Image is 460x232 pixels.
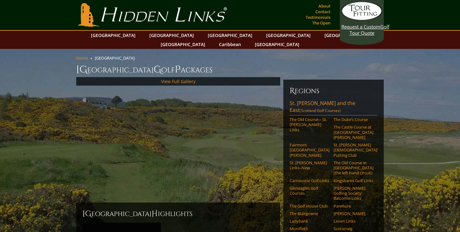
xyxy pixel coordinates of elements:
a: [GEOGRAPHIC_DATA] [263,31,314,40]
a: Testimonials [304,13,332,22]
a: [GEOGRAPHIC_DATA] [88,31,139,40]
a: View Full Gallery [161,78,195,84]
a: Request a CustomGolf Tour Quote [341,2,382,36]
a: The Golf House Club [290,203,329,208]
a: Caribbean [216,40,244,49]
a: [PERSON_NAME] [334,211,373,216]
a: Monifieth [290,226,329,231]
a: The Castle Course at [GEOGRAPHIC_DATA][PERSON_NAME] [334,124,373,140]
a: Fairmont [GEOGRAPHIC_DATA][PERSON_NAME] [290,142,329,158]
a: Gleneagles Golf Courses [290,186,329,196]
a: [GEOGRAPHIC_DATA] [205,31,255,40]
h2: [GEOGRAPHIC_DATA] ighlights [83,209,274,219]
span: G [153,63,161,76]
span: (Scotland Golf Courses) [300,108,341,113]
a: [GEOGRAPHIC_DATA] [158,40,208,49]
a: About [317,2,332,10]
a: The Duke’s Course [334,117,373,122]
h1: [GEOGRAPHIC_DATA] olf ackages [76,63,384,76]
a: [GEOGRAPHIC_DATA] [321,31,372,40]
span: H [152,209,158,219]
a: Home [76,55,88,61]
a: The Open [311,18,332,27]
a: Ladybank [290,219,329,224]
a: [GEOGRAPHIC_DATA] [252,40,302,49]
li: [GEOGRAPHIC_DATA] [95,55,137,61]
span: P [175,63,181,76]
a: The Old Course in [GEOGRAPHIC_DATA] (the left-hand circuit) [334,160,373,176]
a: Leven Links [334,219,373,224]
a: Kingsbarns Golf Links [334,178,373,183]
span: Request a Custom [341,24,380,30]
a: Contact [314,7,332,16]
a: The Old Course – St. [PERSON_NAME] Links [290,117,329,132]
a: Panmure [334,203,373,208]
a: Carnoustie Golf Links [290,178,329,183]
a: [PERSON_NAME] Golfing Society Balcomie Links [334,186,373,201]
a: Scotscraig [334,226,373,231]
a: The Blairgowrie [290,211,329,216]
h6: Regions [290,86,377,96]
a: St. [PERSON_NAME] and the East(Scotland Golf Courses) [290,100,377,115]
a: St. [PERSON_NAME] [DEMOGRAPHIC_DATA]’ Putting Club [334,142,373,158]
a: [GEOGRAPHIC_DATA] [146,31,197,40]
a: St. [PERSON_NAME] Links–New [290,160,329,171]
